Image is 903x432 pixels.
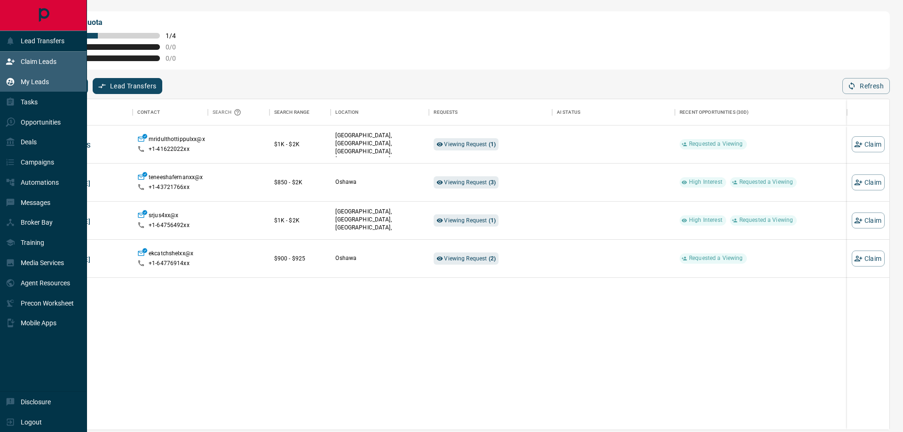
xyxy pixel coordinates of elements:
[335,178,424,186] p: Oshawa
[685,216,726,224] span: High Interest
[685,178,726,186] span: High Interest
[269,99,331,126] div: Search Range
[137,99,160,126] div: Contact
[489,141,496,148] strong: ( 1 )
[434,99,458,126] div: Requests
[852,136,885,152] button: Claim
[149,259,190,267] p: +1- 64776914xx
[331,99,429,126] div: Location
[852,251,885,267] button: Claim
[335,132,424,164] p: [GEOGRAPHIC_DATA], [GEOGRAPHIC_DATA], [GEOGRAPHIC_DATA], [GEOGRAPHIC_DATA]
[736,178,797,186] span: Requested a Viewing
[335,99,358,126] div: Location
[213,99,244,126] div: Search
[34,99,133,126] div: Name
[444,255,496,262] span: Viewing Request
[274,178,326,187] p: $850 - $2K
[274,99,310,126] div: Search Range
[685,254,746,262] span: Requested a Viewing
[274,254,326,263] p: $900 - $925
[274,216,326,225] p: $1K - $2K
[444,141,496,148] span: Viewing Request
[489,255,496,262] strong: ( 2 )
[93,78,163,94] button: Lead Transfers
[434,176,499,189] div: Viewing Request (3)
[489,217,496,224] strong: ( 1 )
[335,208,424,240] p: [GEOGRAPHIC_DATA], [GEOGRAPHIC_DATA], [GEOGRAPHIC_DATA], [GEOGRAPHIC_DATA]
[149,250,193,259] p: ekcatchshelxx@x
[335,254,424,262] p: Oshawa
[444,217,496,224] span: Viewing Request
[444,179,496,186] span: Viewing Request
[429,99,552,126] div: Requests
[166,43,186,51] span: 0 / 0
[149,183,190,191] p: +1- 43721766xx
[434,214,499,227] div: Viewing Request (1)
[736,216,797,224] span: Requested a Viewing
[149,145,190,153] p: +1- 41622022xx
[489,179,496,186] strong: ( 3 )
[274,140,326,149] p: $1K - $2K
[852,212,885,228] button: Claim
[149,135,205,145] p: mridulthottippulxx@x
[166,55,186,62] span: 0 / 0
[680,99,749,126] div: Recent Opportunities (30d)
[434,138,499,150] div: Viewing Request (1)
[842,78,890,94] button: Refresh
[166,32,186,39] span: 1 / 4
[685,140,746,148] span: Requested a Viewing
[149,221,190,229] p: +1- 64756492xx
[51,17,186,28] p: My Daily Quota
[149,173,203,183] p: teneeshafernanxx@x
[133,99,208,126] div: Contact
[675,99,847,126] div: Recent Opportunities (30d)
[434,252,499,265] div: Viewing Request (2)
[557,99,580,126] div: AI Status
[852,174,885,190] button: Claim
[149,212,178,221] p: srjus4xx@x
[552,99,675,126] div: AI Status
